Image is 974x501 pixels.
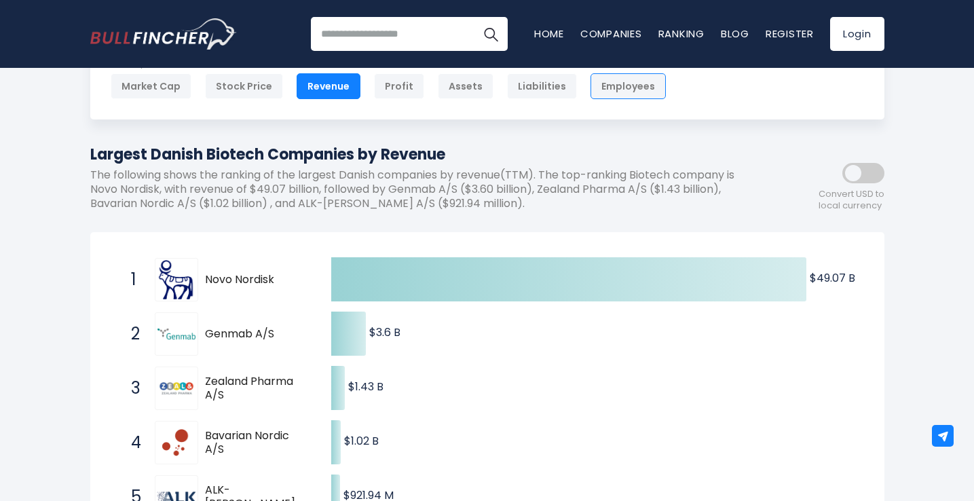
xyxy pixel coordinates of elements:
[374,73,424,99] div: Profit
[534,26,564,41] a: Home
[124,431,138,454] span: 4
[810,270,855,286] text: $49.07 B
[111,73,191,99] div: Market Cap
[205,429,307,458] span: Bavarian Nordic A/S
[297,73,360,99] div: Revenue
[90,18,237,50] img: Bullfincher logo
[438,73,493,99] div: Assets
[591,73,666,99] div: Employees
[474,17,508,51] button: Search
[369,324,400,340] text: $3.6 B
[344,433,379,449] text: $1.02 B
[111,58,666,70] p: Rank By
[124,377,138,400] span: 3
[658,26,705,41] a: Ranking
[205,375,307,403] span: Zealand Pharma A/S
[157,260,196,299] img: Novo Nordisk
[507,73,577,99] div: Liabilities
[205,73,283,99] div: Stock Price
[348,379,383,394] text: $1.43 B
[205,327,307,341] span: Genmab A/S
[157,369,196,408] img: Zealand Pharma A/S
[90,18,236,50] a: Go to homepage
[90,168,762,210] p: The following shows the ranking of the largest Danish companies by revenue(TTM). The top-ranking ...
[124,268,138,291] span: 1
[157,423,196,462] img: Bavarian Nordic A/S
[766,26,814,41] a: Register
[580,26,642,41] a: Companies
[819,189,884,212] span: Convert USD to local currency
[830,17,884,51] a: Login
[90,143,762,166] h1: Largest Danish Biotech Companies by Revenue
[721,26,749,41] a: Blog
[124,322,138,346] span: 2
[157,314,196,354] img: Genmab A/S
[205,273,307,287] span: Novo Nordisk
